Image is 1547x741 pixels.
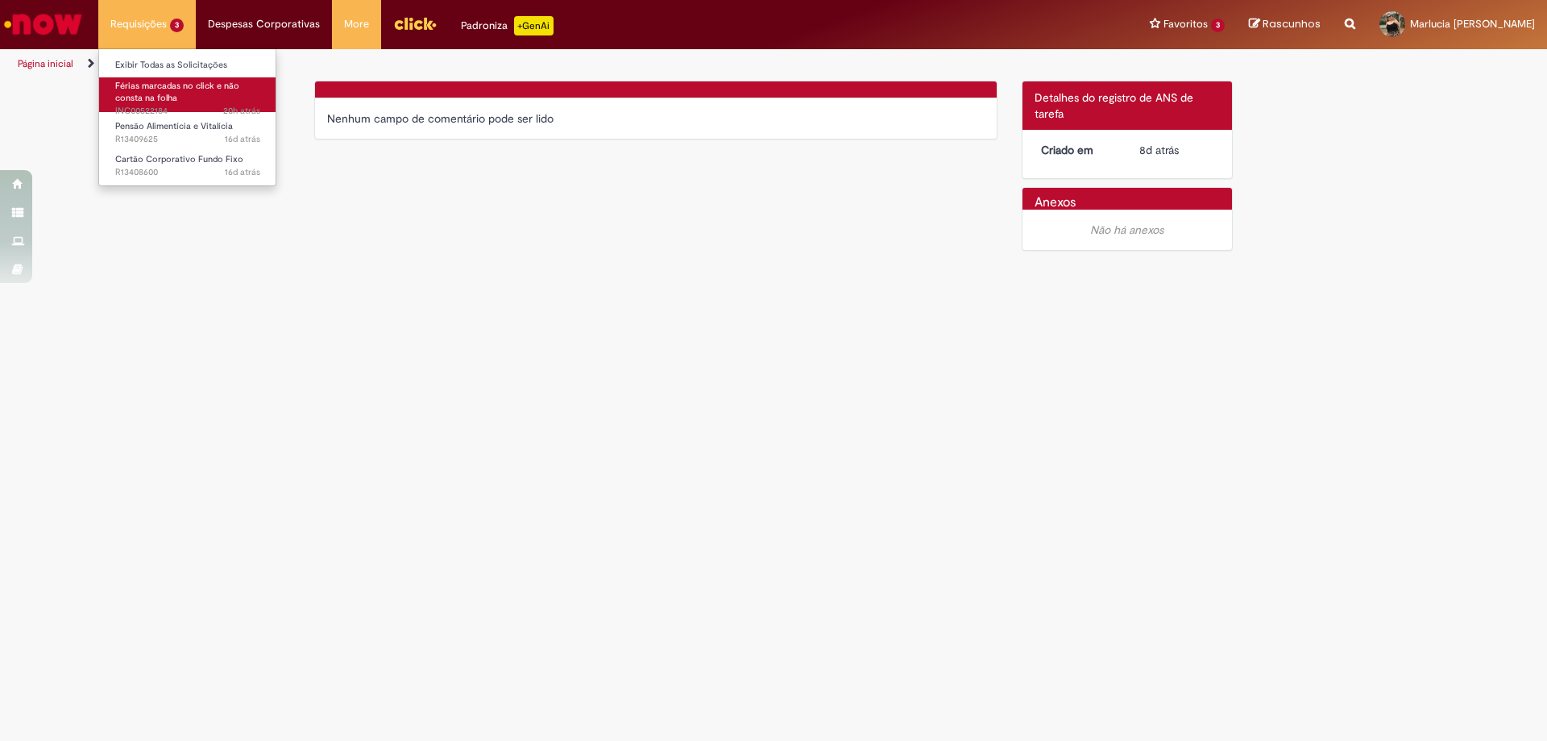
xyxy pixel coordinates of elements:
[223,105,260,117] time: 28/08/2025 13:06:53
[225,133,260,145] span: 16d atrás
[1249,17,1321,32] a: Rascunhos
[1090,223,1163,237] em: Não há anexos
[1163,16,1208,32] span: Favoritos
[12,49,1019,79] ul: Trilhas de página
[1035,90,1193,121] span: Detalhes do registro de ANS de tarefa
[1035,196,1076,210] h2: Anexos
[225,166,260,178] span: 16d atrás
[225,133,260,145] time: 13/08/2025 14:02:01
[1139,143,1179,157] span: 8d atrás
[99,56,276,74] a: Exibir Todas as Solicitações
[99,118,276,148] a: Aberto R13409625 : Pensão Alimentícia e Vitalícia
[2,8,85,40] img: ServiceNow
[1211,19,1225,32] span: 3
[1029,142,1128,158] dt: Criado em
[99,77,276,112] a: Aberto INC00522184 : Férias marcadas no click e não consta na folha
[170,19,184,32] span: 3
[1410,17,1535,31] span: Marlucia [PERSON_NAME]
[99,151,276,181] a: Aberto R13408600 : Cartão Corporativo Fundo Fixo
[98,48,276,186] ul: Requisições
[1263,16,1321,31] span: Rascunhos
[115,80,239,105] span: Férias marcadas no click e não consta na folha
[115,153,243,165] span: Cartão Corporativo Fundo Fixo
[327,110,985,127] div: Nenhum campo de comentário pode ser lido
[223,105,260,117] span: 20h atrás
[1139,143,1179,157] time: 21/08/2025 14:04:18
[115,120,233,132] span: Pensão Alimentícia e Vitalícia
[393,11,437,35] img: click_logo_yellow_360x200.png
[461,16,554,35] div: Padroniza
[115,166,260,179] span: R13408600
[208,16,320,32] span: Despesas Corporativas
[514,16,554,35] p: +GenAi
[115,105,260,118] span: INC00522184
[1139,142,1214,158] div: 21/08/2025 14:04:18
[344,16,369,32] span: More
[115,133,260,146] span: R13409625
[110,16,167,32] span: Requisições
[225,166,260,178] time: 13/08/2025 11:13:01
[18,57,73,70] a: Página inicial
